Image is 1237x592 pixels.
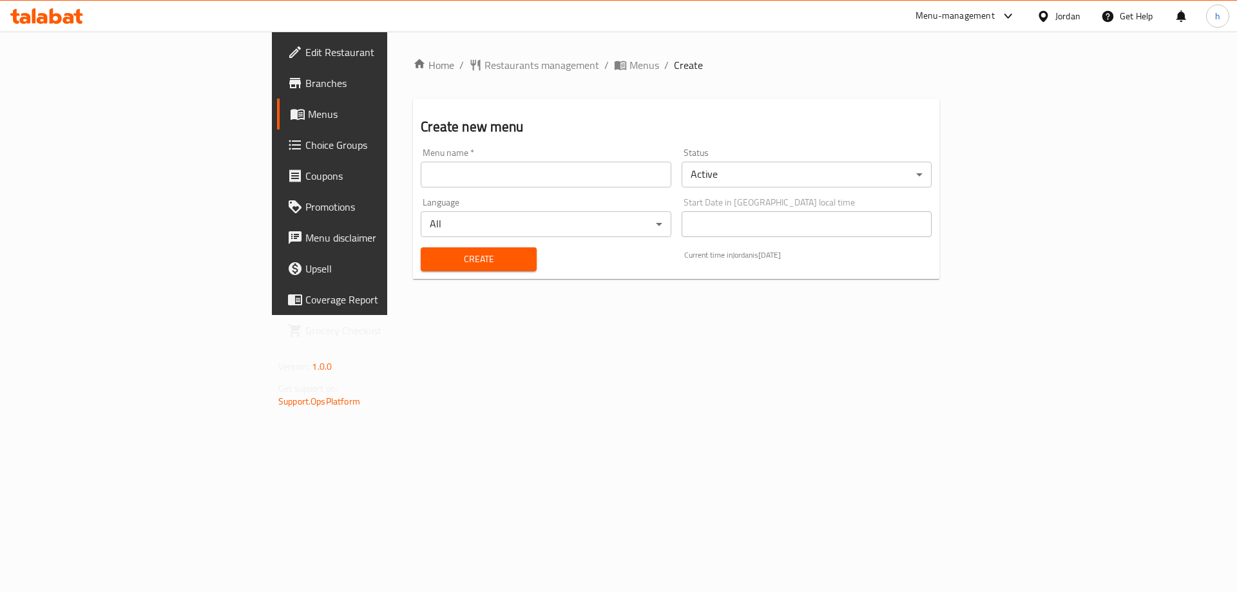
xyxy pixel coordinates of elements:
span: h [1215,9,1220,23]
button: Create [421,247,537,271]
span: Choice Groups [305,137,468,153]
span: Coverage Report [305,292,468,307]
a: Menus [614,57,659,73]
span: Create [431,251,526,267]
h2: Create new menu [421,117,932,137]
span: Get support on: [278,380,338,397]
div: Jordan [1055,9,1080,23]
div: Active [682,162,932,187]
span: Promotions [305,199,468,215]
span: Upsell [305,261,468,276]
span: Create [674,57,703,73]
span: Version: [278,358,310,375]
a: Menus [277,99,479,129]
a: Coupons [277,160,479,191]
span: 1.0.0 [312,358,332,375]
span: Branches [305,75,468,91]
span: Grocery Checklist [305,323,468,338]
nav: breadcrumb [413,57,939,73]
span: Coupons [305,168,468,184]
a: Menu disclaimer [277,222,479,253]
a: Support.OpsPlatform [278,393,360,410]
a: Promotions [277,191,479,222]
li: / [664,57,669,73]
a: Edit Restaurant [277,37,479,68]
a: Coverage Report [277,284,479,315]
span: Restaurants management [484,57,599,73]
li: / [604,57,609,73]
p: Current time in Jordan is [DATE] [684,249,932,261]
span: Edit Restaurant [305,44,468,60]
span: Menus [629,57,659,73]
a: Choice Groups [277,129,479,160]
div: All [421,211,671,237]
a: Upsell [277,253,479,284]
span: Menu disclaimer [305,230,468,245]
span: Menus [308,106,468,122]
a: Branches [277,68,479,99]
a: Restaurants management [469,57,599,73]
input: Please enter Menu name [421,162,671,187]
div: Menu-management [916,8,995,24]
a: Grocery Checklist [277,315,479,346]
